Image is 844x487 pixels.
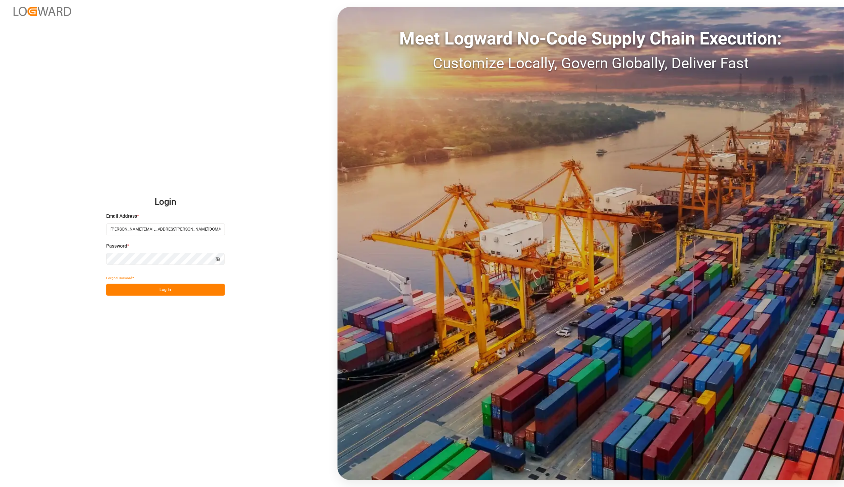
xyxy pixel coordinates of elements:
[106,272,134,284] button: Forgot Password?
[106,213,137,220] span: Email Address
[14,7,71,16] img: Logward_new_orange.png
[106,284,225,296] button: Log In
[106,191,225,213] h2: Login
[106,223,225,235] input: Enter your email
[338,52,844,74] div: Customize Locally, Govern Globally, Deliver Fast
[106,242,127,250] span: Password
[338,25,844,52] div: Meet Logward No-Code Supply Chain Execution:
